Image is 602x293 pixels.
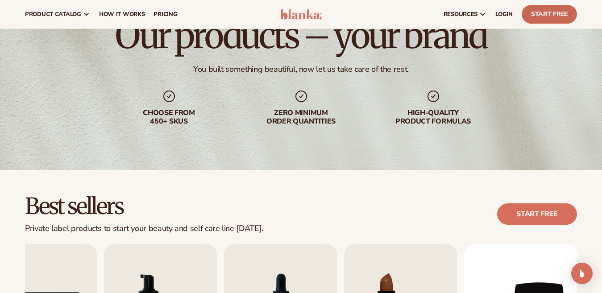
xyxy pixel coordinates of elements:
[571,263,593,284] div: Open Intercom Messenger
[112,109,226,126] div: Choose from 450+ Skus
[115,18,486,54] h1: Our products – your brand
[522,5,577,24] a: Start Free
[154,11,177,18] span: pricing
[25,224,263,234] div: Private label products to start your beauty and self care line [DATE].
[376,109,490,126] div: High-quality product formulas
[497,203,577,225] a: Start free
[244,109,358,126] div: Zero minimum order quantities
[25,11,81,18] span: product catalog
[193,64,409,74] div: You built something beautiful, now let us take care of the rest.
[99,11,145,18] span: How It Works
[495,11,513,18] span: LOGIN
[25,195,263,219] h2: Best sellers
[444,11,477,18] span: resources
[280,9,322,20] img: logo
